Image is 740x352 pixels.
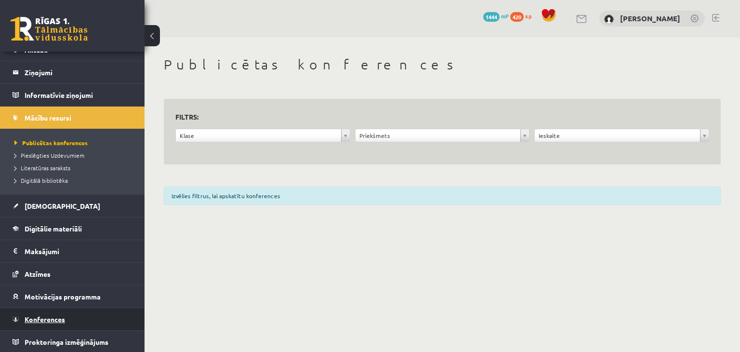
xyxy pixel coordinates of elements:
[14,163,135,172] a: Literatūras saraksts
[176,129,350,142] a: Klase
[510,12,524,22] span: 420
[25,224,82,233] span: Digitālie materiāli
[25,202,100,210] span: [DEMOGRAPHIC_DATA]
[13,308,132,330] a: Konferences
[180,129,337,142] span: Klase
[620,14,680,23] a: [PERSON_NAME]
[483,12,500,22] span: 1444
[13,263,132,285] a: Atzīmes
[510,12,536,20] a: 420 xp
[14,176,135,185] a: Digitālā bibliotēka
[539,129,696,142] span: Ieskaite
[164,187,721,205] div: Izvēlies filtrus, lai apskatītu konferences
[14,176,68,184] span: Digitālā bibliotēka
[13,217,132,240] a: Digitālie materiāli
[525,12,531,20] span: xp
[25,292,101,301] span: Motivācijas programma
[13,195,132,217] a: [DEMOGRAPHIC_DATA]
[25,338,108,346] span: Proktoringa izmēģinājums
[604,14,614,24] img: Alise Pukalova
[14,164,70,172] span: Literatūras saraksts
[14,138,135,147] a: Publicētas konferences
[25,61,132,83] legend: Ziņojumi
[13,61,132,83] a: Ziņojumi
[25,113,71,122] span: Mācību resursi
[164,56,721,73] h1: Publicētas konferences
[483,12,509,20] a: 1444 mP
[175,110,698,123] h3: Filtrs:
[25,315,65,324] span: Konferences
[25,270,51,278] span: Atzīmes
[501,12,509,20] span: mP
[14,151,84,159] span: Pieslēgties Uzdevumiem
[25,84,132,106] legend: Informatīvie ziņojumi
[13,107,132,129] a: Mācību resursi
[13,240,132,262] a: Maksājumi
[13,285,132,308] a: Motivācijas programma
[25,240,132,262] legend: Maksājumi
[13,84,132,106] a: Informatīvie ziņojumi
[356,129,529,142] a: Priekšmets
[535,129,709,142] a: Ieskaite
[14,139,88,147] span: Publicētas konferences
[11,17,88,41] a: Rīgas 1. Tālmācības vidusskola
[14,151,135,160] a: Pieslēgties Uzdevumiem
[359,129,517,142] span: Priekšmets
